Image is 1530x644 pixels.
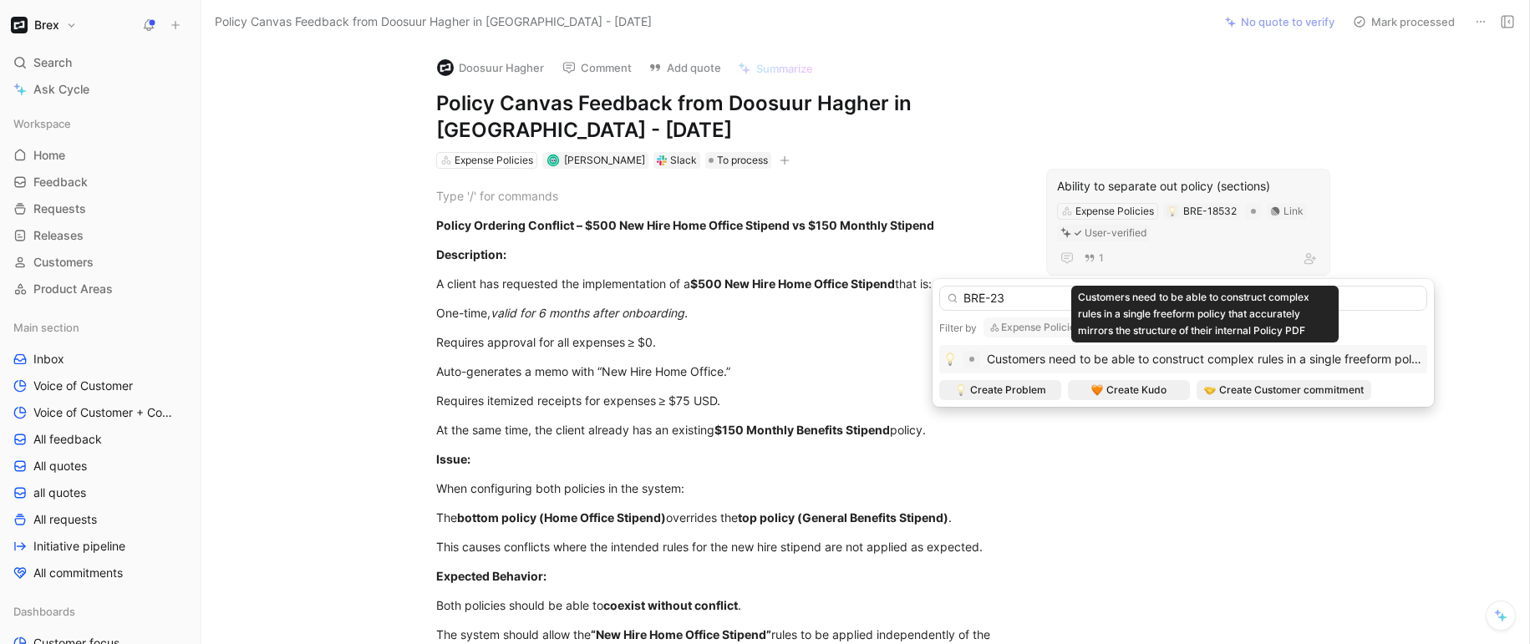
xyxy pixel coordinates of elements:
[970,382,1046,398] span: Create Problem
[939,286,1427,311] input: Search...
[1204,384,1216,396] img: 🤝
[955,384,967,396] img: 💡
[1078,291,1309,337] span: Customers need to be able to construct complex rules in a single freeform policy that accurately ...
[984,317,1101,337] button: Expense Policies
[939,322,977,335] div: Filter by
[943,352,957,366] img: 💡
[1219,382,1364,398] span: Create Customer commitment
[1091,384,1103,396] img: 🧡
[1106,382,1167,398] span: Create Kudo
